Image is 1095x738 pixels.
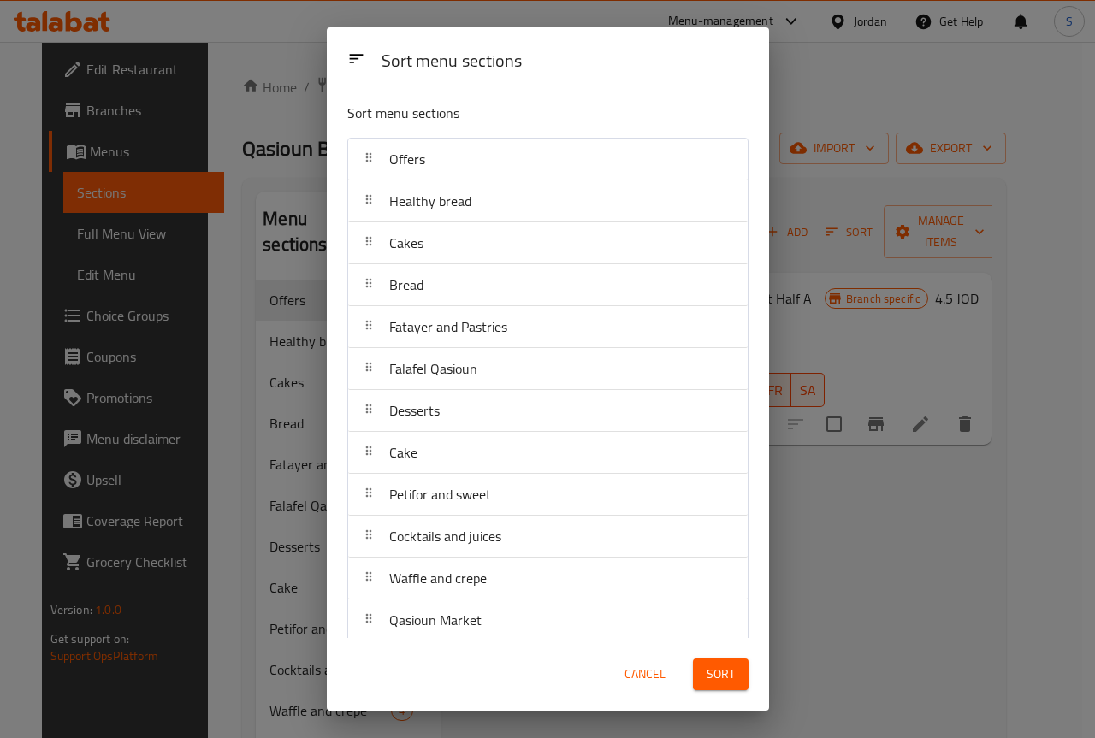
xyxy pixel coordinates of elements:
[347,103,666,124] p: Sort menu sections
[389,398,440,423] span: Desserts
[389,230,423,256] span: Cakes
[389,356,477,381] span: Falafel Qasioun
[389,440,417,465] span: Cake
[348,348,748,390] div: Falafel Qasioun
[389,523,501,549] span: Cocktails and juices
[348,432,748,474] div: Cake
[389,188,471,214] span: Healthy bread
[348,222,748,264] div: Cakes
[348,516,748,558] div: Cocktails and juices
[389,481,491,507] span: Petifor and sweet
[348,180,748,222] div: Healthy bread
[348,474,748,516] div: Petifor and sweet
[618,658,672,690] button: Cancel
[624,664,666,685] span: Cancel
[389,146,425,172] span: Offers
[389,565,487,591] span: Waffle and crepe
[348,139,748,180] div: Offers
[348,558,748,599] div: Waffle and crepe
[707,664,735,685] span: Sort
[375,43,755,81] div: Sort menu sections
[348,599,748,641] div: Qasioun Market
[389,272,423,298] span: Bread
[693,658,749,690] button: Sort
[348,264,748,306] div: Bread
[348,306,748,348] div: Fatayer and Pastries
[389,607,482,633] span: Qasioun Market
[348,390,748,432] div: Desserts
[389,314,507,339] span: Fatayer and Pastries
